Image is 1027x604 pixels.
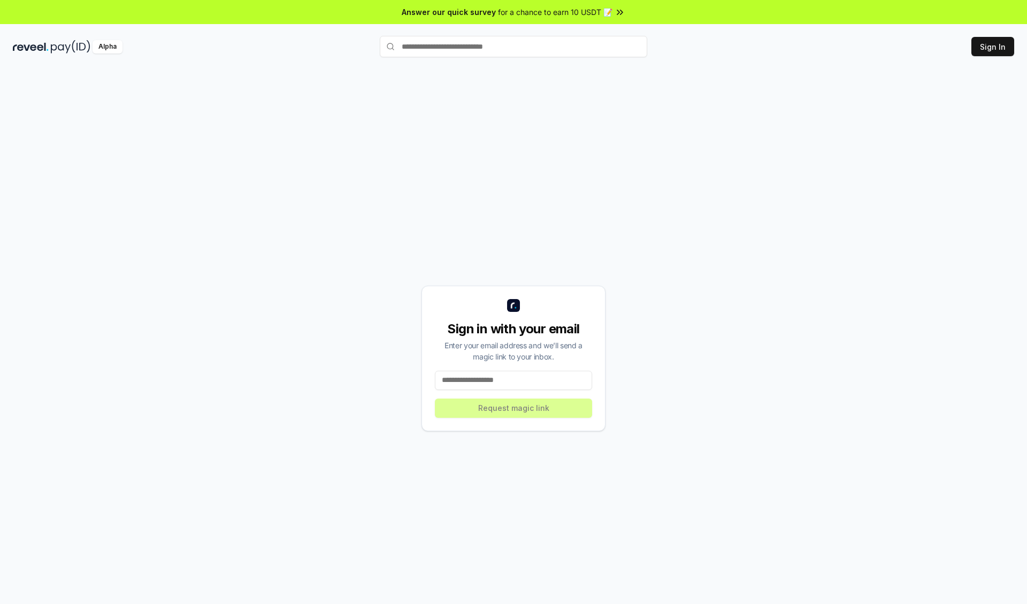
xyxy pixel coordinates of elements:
img: logo_small [507,299,520,312]
img: pay_id [51,40,90,53]
span: for a chance to earn 10 USDT 📝 [498,6,612,18]
button: Sign In [971,37,1014,56]
div: Alpha [93,40,122,53]
div: Enter your email address and we’ll send a magic link to your inbox. [435,340,592,362]
span: Answer our quick survey [402,6,496,18]
div: Sign in with your email [435,320,592,338]
img: reveel_dark [13,40,49,53]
